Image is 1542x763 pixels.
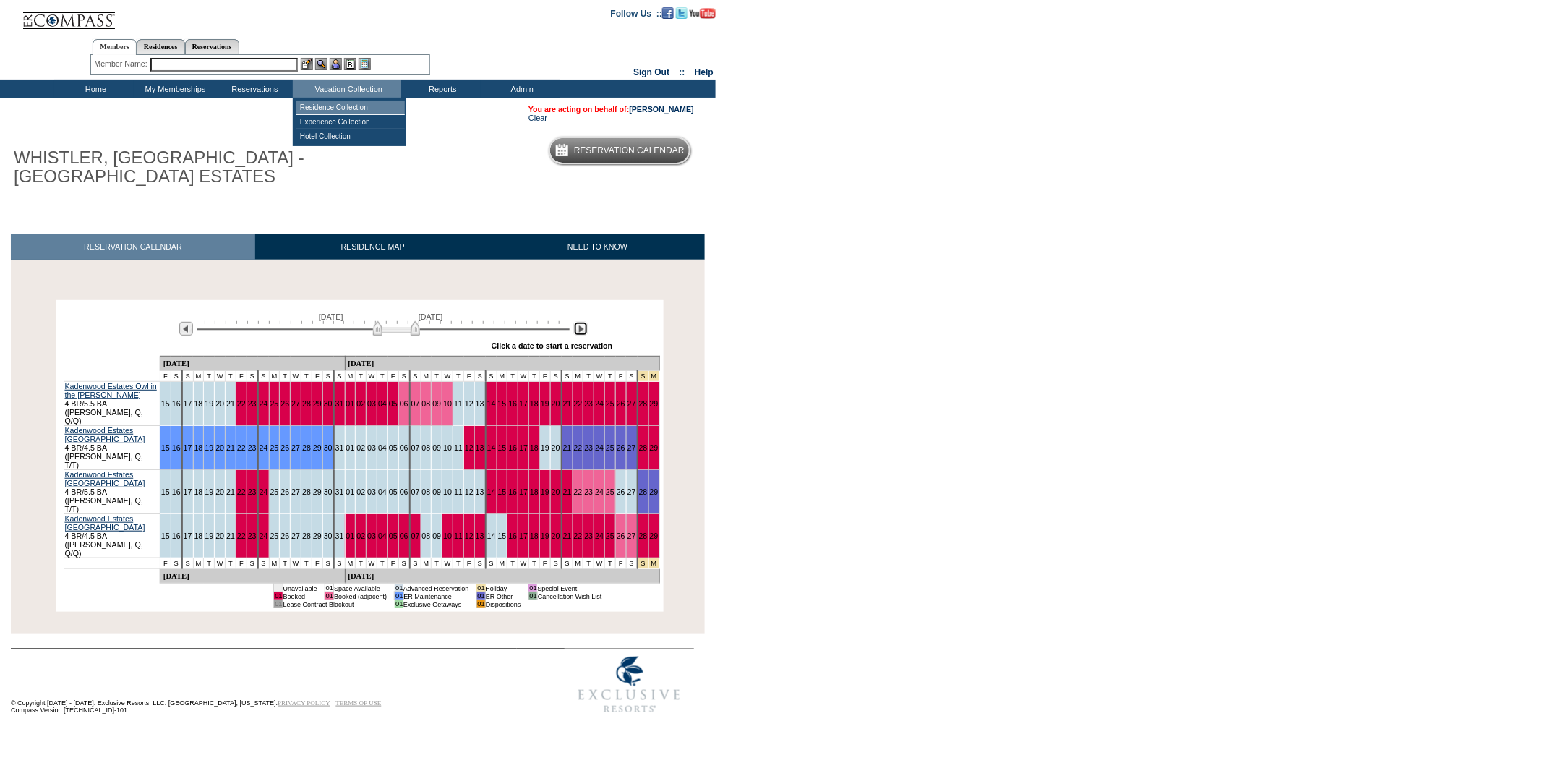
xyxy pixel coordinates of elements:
[443,532,452,540] a: 10
[346,443,355,452] a: 01
[530,487,539,496] a: 18
[319,312,343,321] span: [DATE]
[335,399,344,408] a: 31
[639,443,648,452] a: 28
[443,443,452,452] a: 10
[335,532,344,540] a: 31
[595,443,604,452] a: 24
[650,443,659,452] a: 29
[648,371,659,382] td: Independence Day 2026
[248,487,257,496] a: 23
[432,443,441,452] a: 09
[194,532,203,540] a: 18
[278,699,330,707] a: PRIVACY POLICY
[443,399,452,408] a: 10
[552,487,560,496] a: 20
[422,399,431,408] a: 08
[322,371,333,382] td: S
[280,443,289,452] a: 26
[595,487,604,496] a: 24
[367,487,376,496] a: 03
[552,532,560,540] a: 20
[237,443,246,452] a: 22
[346,399,355,408] a: 01
[626,371,637,382] td: S
[356,399,365,408] a: 02
[389,399,398,408] a: 05
[280,532,289,540] a: 26
[650,532,659,540] a: 29
[454,532,463,540] a: 11
[563,443,572,452] a: 21
[335,487,344,496] a: 31
[182,371,193,382] td: S
[411,443,420,452] a: 07
[313,487,322,496] a: 29
[247,558,257,569] td: S
[454,487,463,496] a: 11
[639,399,648,408] a: 28
[695,67,714,77] a: Help
[617,487,625,496] a: 26
[565,649,694,721] img: Exclusive Resorts
[606,487,614,496] a: 25
[562,371,573,382] td: S
[639,532,648,540] a: 28
[194,443,203,452] a: 18
[605,371,616,382] td: T
[487,399,496,408] a: 14
[160,558,171,569] td: F
[291,399,300,408] a: 27
[508,443,517,452] a: 16
[584,443,593,452] a: 23
[205,443,213,452] a: 19
[574,532,583,540] a: 22
[508,487,517,496] a: 16
[182,558,193,569] td: S
[442,371,453,382] td: W
[574,399,583,408] a: 22
[193,371,204,382] td: M
[161,443,170,452] a: 15
[345,357,659,371] td: [DATE]
[606,532,614,540] a: 25
[676,8,688,17] a: Follow us on Twitter
[400,532,408,540] a: 06
[313,399,322,408] a: 29
[356,371,367,382] td: T
[260,487,268,496] a: 24
[528,114,547,122] a: Clear
[293,80,401,98] td: Vacation Collection
[312,371,323,382] td: F
[215,487,224,496] a: 20
[302,443,311,452] a: 28
[160,357,345,371] td: [DATE]
[302,487,311,496] a: 28
[617,399,625,408] a: 26
[64,426,160,470] td: 4 BR/4.5 BA ([PERSON_NAME], Q, T/T)
[345,371,356,382] td: M
[324,443,333,452] a: 30
[454,399,463,408] a: 11
[389,532,398,540] a: 05
[270,487,279,496] a: 25
[236,558,247,569] td: F
[573,371,583,382] td: M
[213,80,293,98] td: Reservations
[65,470,145,487] a: Kadenwood Estates [GEOGRAPHIC_DATA]
[606,443,614,452] a: 25
[367,371,377,382] td: W
[540,371,551,382] td: F
[611,7,662,19] td: Follow Us ::
[487,487,496,496] a: 14
[248,399,257,408] a: 23
[453,371,464,382] td: T
[280,487,289,496] a: 26
[443,487,452,496] a: 10
[260,443,268,452] a: 24
[248,443,257,452] a: 23
[184,532,192,540] a: 17
[94,58,150,70] div: Member Name:
[269,371,280,382] td: M
[487,443,496,452] a: 14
